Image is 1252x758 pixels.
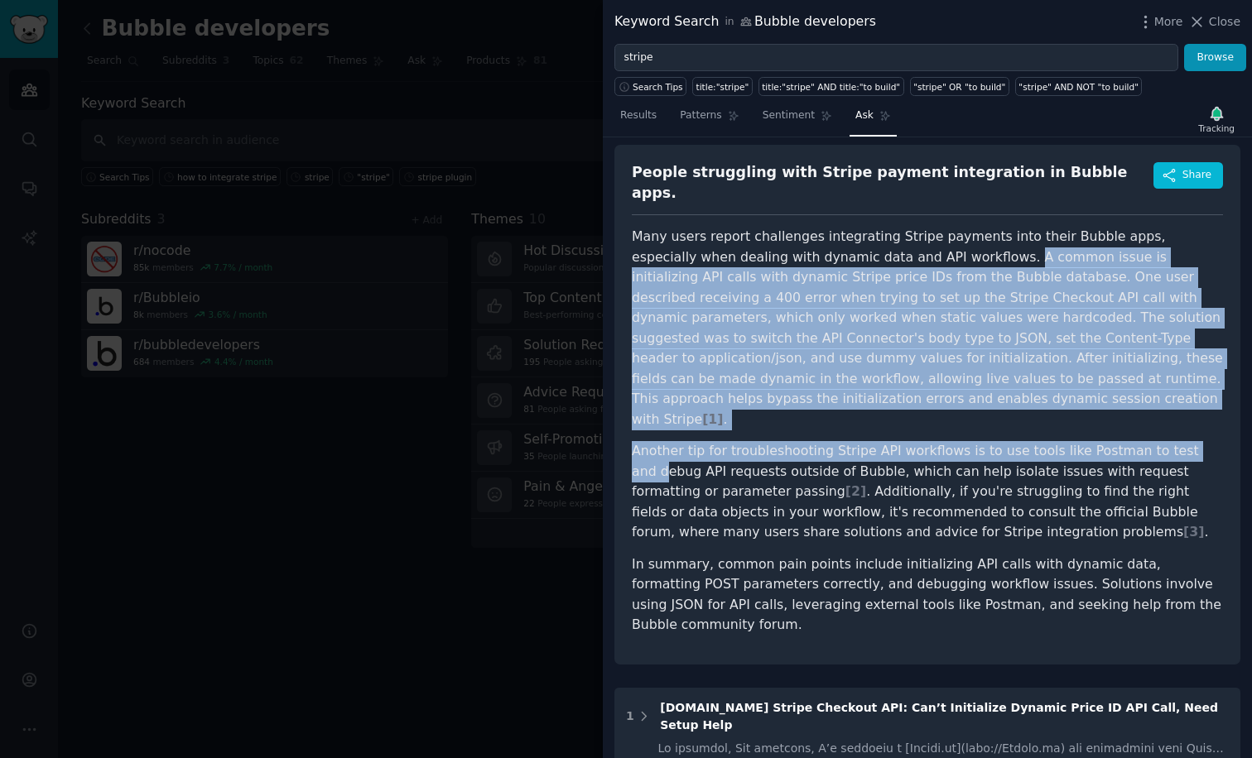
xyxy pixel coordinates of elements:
a: Patterns [674,103,744,137]
span: Share [1182,168,1211,183]
div: "stripe" OR "to build" [913,81,1005,93]
a: title:"stripe" [692,77,753,96]
div: title:"stripe" [696,81,749,93]
span: More [1154,13,1183,31]
span: [ 3 ] [1183,524,1204,540]
p: Another tip for troubleshooting Stripe API workflows is to use tools like Postman to test and deb... [632,441,1223,543]
div: Tracking [1198,122,1235,134]
span: Close [1209,13,1240,31]
a: Results [614,103,662,137]
a: "stripe" AND NOT "to build" [1015,77,1143,96]
span: Results [620,108,657,123]
span: [ 1 ] [702,411,723,427]
div: People struggling with Stripe payment integration in Bubble apps. [632,162,1153,203]
div: 1 [626,708,634,725]
div: Lo ipsumdol, Sit ametcons, A’e seddoeiu t [Incidi.ut](labo://Etdolo.ma) ali enimadmini veni Quisn... [658,740,1230,757]
div: title:"stripe" AND title:"to build" [762,81,900,93]
span: Patterns [680,108,721,123]
div: Keyword Search Bubble developers [614,12,876,32]
a: "stripe" OR "to build" [910,77,1009,96]
button: Share [1153,162,1223,189]
input: Try a keyword related to your business [614,44,1178,72]
p: In summary, common pain points include initializing API calls with dynamic data, formatting POST ... [632,554,1223,636]
span: Search Tips [633,81,683,93]
span: in [725,15,734,30]
button: Browse [1184,44,1246,72]
button: More [1137,13,1183,31]
button: Search Tips [614,77,686,96]
button: Tracking [1192,102,1240,137]
a: title:"stripe" AND title:"to build" [758,77,904,96]
a: Sentiment [757,103,838,137]
div: "stripe" AND NOT "to build" [1018,81,1139,93]
a: Ask [850,103,897,137]
span: Ask [855,108,874,123]
span: [ 2 ] [845,483,866,499]
p: Many users report challenges integrating Stripe payments into their Bubble apps, especially when ... [632,227,1223,429]
button: Close [1188,13,1240,31]
span: Sentiment [763,108,815,123]
span: [DOMAIN_NAME] Stripe Checkout API: Can’t Initialize Dynamic Price ID API Call, Need Setup Help [660,701,1218,732]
